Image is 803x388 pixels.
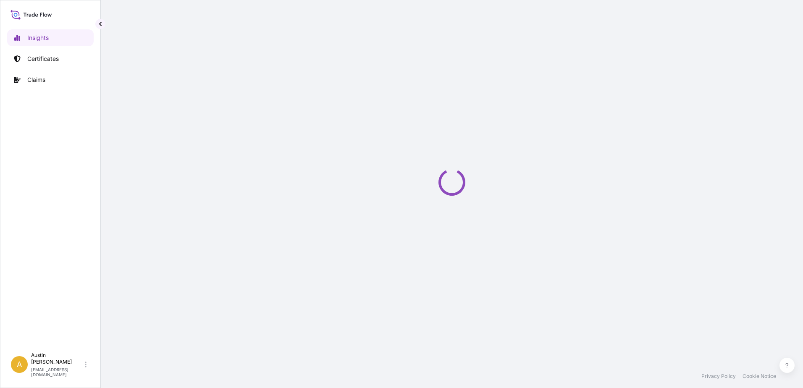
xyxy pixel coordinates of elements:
[31,367,83,377] p: [EMAIL_ADDRESS][DOMAIN_NAME]
[31,352,83,365] p: Austin [PERSON_NAME]
[7,50,94,67] a: Certificates
[27,76,45,84] p: Claims
[743,373,776,380] a: Cookie Notice
[27,55,59,63] p: Certificates
[17,360,22,369] span: A
[7,71,94,88] a: Claims
[701,373,736,380] a: Privacy Policy
[27,34,49,42] p: Insights
[7,29,94,46] a: Insights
